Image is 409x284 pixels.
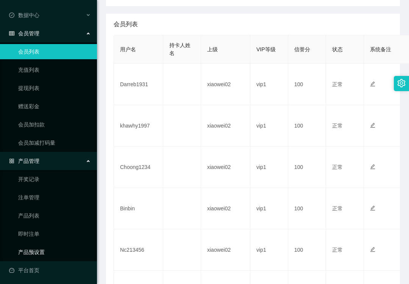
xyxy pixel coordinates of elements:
i: 图标: check-circle-o [9,13,14,18]
span: 正常 [332,164,343,170]
span: 持卡人姓名 [169,42,190,56]
i: 图标: table [9,31,14,36]
td: 100 [288,188,326,229]
a: 产品列表 [18,208,91,223]
a: 提现列表 [18,80,91,96]
span: 用户名 [120,46,136,52]
td: khawhy1997 [114,105,163,147]
span: 正常 [332,123,343,129]
span: 正常 [332,205,343,211]
td: xiaowei02 [201,105,250,147]
i: 图标: edit [370,205,375,211]
span: 系统备注 [370,46,391,52]
a: 图标: dashboard平台首页 [9,263,91,278]
td: xiaowei02 [201,147,250,188]
td: vip1 [250,188,288,229]
i: 图标: edit [370,164,375,169]
span: 会员管理 [9,30,39,36]
span: 正常 [332,81,343,87]
span: 上级 [207,46,218,52]
td: vip1 [250,64,288,105]
td: Choong1234 [114,147,163,188]
td: xiaowei02 [201,188,250,229]
a: 即时注单 [18,226,91,241]
a: 开奖记录 [18,172,91,187]
td: 100 [288,105,326,147]
td: vip1 [250,229,288,271]
a: 注单管理 [18,190,91,205]
span: 信誉分 [294,46,310,52]
i: 图标: edit [370,247,375,252]
span: VIP等级 [256,46,276,52]
td: Darreb1931 [114,64,163,105]
td: xiaowei02 [201,64,250,105]
td: vip1 [250,147,288,188]
a: 产品预设置 [18,245,91,260]
a: 会员加扣款 [18,117,91,132]
a: 充值列表 [18,62,91,77]
i: 图标: edit [370,81,375,87]
i: 图标: setting [397,79,406,87]
td: 100 [288,147,326,188]
i: 图标: appstore-o [9,158,14,164]
span: 会员列表 [114,20,138,29]
td: xiaowei02 [201,229,250,271]
td: 100 [288,229,326,271]
td: 100 [288,64,326,105]
span: 正常 [332,247,343,253]
td: Binbin [114,188,163,229]
span: 状态 [332,46,343,52]
a: 会员列表 [18,44,91,59]
a: 赠送彩金 [18,99,91,114]
td: Nc213456 [114,229,163,271]
span: 产品管理 [9,158,39,164]
span: 数据中心 [9,12,39,18]
td: vip1 [250,105,288,147]
i: 图标: edit [370,123,375,128]
a: 会员加减打码量 [18,135,91,150]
